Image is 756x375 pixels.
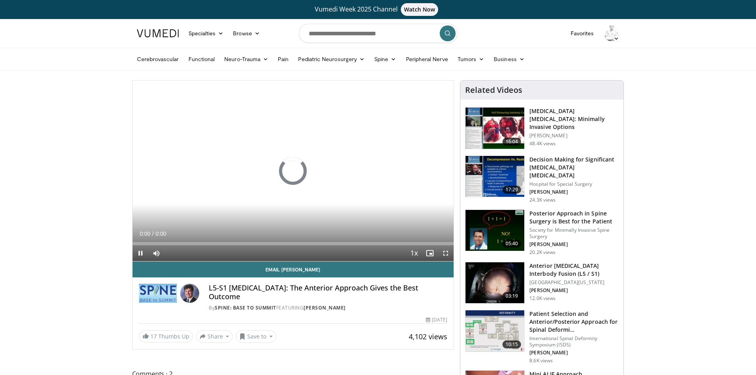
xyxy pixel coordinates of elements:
button: Enable picture-in-picture mode [422,245,438,261]
button: Playback Rate [406,245,422,261]
a: Peripheral Nerve [401,51,453,67]
div: [DATE] [426,316,447,323]
h4: Related Videos [465,85,522,95]
a: [PERSON_NAME] [304,304,346,311]
a: Spine [369,51,401,67]
a: 16:04 [MEDICAL_DATA] [MEDICAL_DATA]: Minimally Invasive Options [PERSON_NAME] 48.4K views [465,107,619,149]
a: Cerebrovascular [132,51,184,67]
span: 0:00 [140,231,150,237]
p: Society for Minimally Invasive Spine Surgery [529,227,619,240]
h3: [MEDICAL_DATA] [MEDICAL_DATA]: Minimally Invasive Options [529,107,619,131]
img: 3b6f0384-b2b2-4baa-b997-2e524ebddc4b.150x105_q85_crop-smart_upscale.jpg [466,210,524,251]
img: Spine: Base to Summit [139,284,177,303]
button: Pause [133,245,148,261]
a: Email [PERSON_NAME] [133,262,454,277]
a: 05:40 Posterior Approach in Spine Surgery is Best for the Patient Society for Minimally Invasive ... [465,210,619,256]
p: 12.0K views [529,295,556,302]
span: 05:40 [502,240,521,248]
a: Spine: Base to Summit [215,304,276,311]
button: Fullscreen [438,245,454,261]
span: 17:29 [502,186,521,194]
p: [GEOGRAPHIC_DATA][US_STATE] [529,279,619,286]
a: Business [489,51,529,67]
h3: Anterior [MEDICAL_DATA] Interbody Fusion (L5 / S1) [529,262,619,278]
h4: L5-S1 [MEDICAL_DATA]: The Anterior Approach Gives the Best Outcome [209,284,447,301]
p: 20.2K views [529,249,556,256]
img: 38785_0000_3.png.150x105_q85_crop-smart_upscale.jpg [466,262,524,304]
p: 8.6K views [529,358,553,364]
a: Browse [228,25,265,41]
h3: Decision Making for Significant [MEDICAL_DATA] [MEDICAL_DATA] [529,156,619,179]
img: 9f1438f7-b5aa-4a55-ab7b-c34f90e48e66.150x105_q85_crop-smart_upscale.jpg [466,108,524,149]
div: By FEATURING [209,304,447,312]
a: 10:15 Patient Selection and Anterior/Posterior Approach for Spinal Deformi… International Spinal ... [465,310,619,364]
a: 17:29 Decision Making for Significant [MEDICAL_DATA] [MEDICAL_DATA] Hospital for Special Surgery ... [465,156,619,203]
img: Avatar [180,284,199,303]
button: Share [196,330,233,343]
span: 10:15 [502,340,521,348]
a: Pain [273,51,293,67]
p: [PERSON_NAME] [529,350,619,356]
span: 4,102 views [409,332,447,341]
p: International Spinal Deformity Symposium (ISDS) [529,335,619,348]
img: VuMedi Logo [137,29,179,37]
h3: Posterior Approach in Spine Surgery is Best for the Patient [529,210,619,225]
span: Watch Now [401,3,439,16]
p: [PERSON_NAME] [529,189,619,195]
span: / [152,231,154,237]
img: 316497_0000_1.png.150x105_q85_crop-smart_upscale.jpg [466,156,524,197]
a: Tumors [453,51,489,67]
p: [PERSON_NAME] [529,133,619,139]
h3: Patient Selection and Anterior/Posterior Approach for Spinal Deformi… [529,310,619,334]
img: beefc228-5859-4966-8bc6-4c9aecbbf021.150x105_q85_crop-smart_upscale.jpg [466,310,524,352]
a: Specialties [184,25,229,41]
button: Save to [236,330,276,343]
img: Avatar [604,25,619,41]
p: 48.4K views [529,140,556,147]
a: 03:19 Anterior [MEDICAL_DATA] Interbody Fusion (L5 / S1) [GEOGRAPHIC_DATA][US_STATE] [PERSON_NAME... [465,262,619,304]
a: Favorites [566,25,599,41]
span: 03:19 [502,292,521,300]
a: 17 Thumbs Up [139,330,193,342]
a: Pediatric Neurosurgery [293,51,369,67]
video-js: Video Player [133,81,454,262]
input: Search topics, interventions [299,24,458,43]
a: Vumedi Week 2025 ChannelWatch Now [138,3,618,16]
p: 24.3K views [529,197,556,203]
span: 0:00 [156,231,166,237]
p: [PERSON_NAME] [529,287,619,294]
p: Hospital for Special Surgery [529,181,619,187]
span: 17 [150,333,157,340]
a: Functional [184,51,220,67]
span: 16:04 [502,138,521,146]
p: [PERSON_NAME] [529,241,619,248]
div: Progress Bar [133,242,454,245]
a: Neuro-Trauma [219,51,273,67]
button: Mute [148,245,164,261]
